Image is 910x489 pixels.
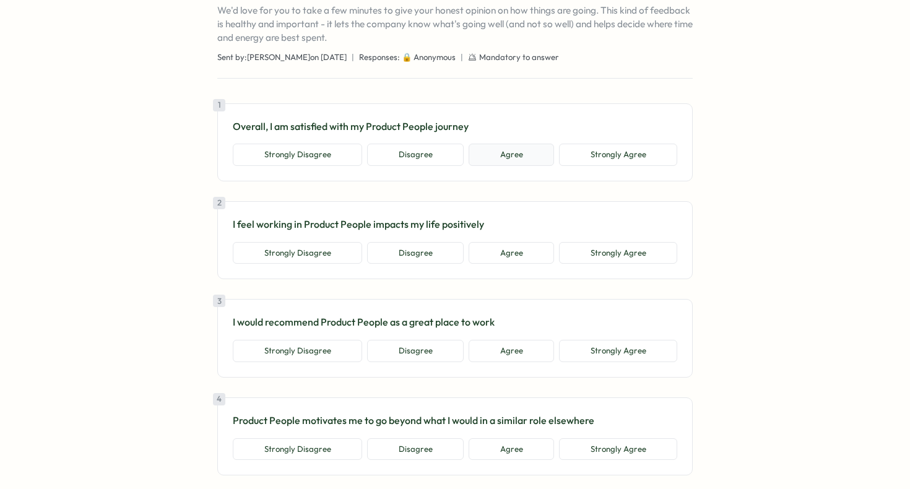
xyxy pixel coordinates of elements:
div: 3 [213,295,225,307]
p: I feel working in Product People impacts my life positively [233,217,677,232]
span: | [352,52,354,63]
button: Agree [469,340,554,362]
p: We'd love for you to take a few minutes to give your honest opinion on how things are going. This... [217,4,693,45]
button: Strongly Disagree [233,242,362,264]
button: Strongly Disagree [233,340,362,362]
button: Disagree [367,144,464,166]
button: Strongly Agree [559,242,677,264]
p: I would recommend Product People as a great place to work [233,314,677,330]
span: Responses: 🔒 Anonymous [359,52,456,63]
button: Agree [469,242,554,264]
span: | [461,52,463,63]
button: Disagree [367,438,464,461]
p: Product People motivates me to go beyond what I would in a similar role elsewhere [233,413,677,428]
button: Agree [469,144,554,166]
button: Strongly Disagree [233,438,362,461]
button: Agree [469,438,554,461]
button: Strongly Agree [559,340,677,362]
span: Sent by: [PERSON_NAME] on [DATE] [217,52,347,63]
div: 1 [213,99,225,111]
button: Strongly Disagree [233,144,362,166]
span: Mandatory to answer [479,52,559,63]
button: Disagree [367,340,464,362]
div: 4 [213,393,225,405]
button: Strongly Agree [559,144,677,166]
button: Strongly Agree [559,438,677,461]
p: Overall, I am satisfied with my Product People journey [233,119,677,134]
div: 2 [213,197,225,209]
button: Disagree [367,242,464,264]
